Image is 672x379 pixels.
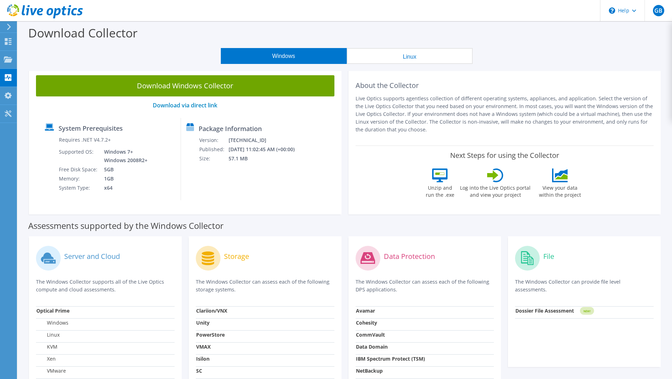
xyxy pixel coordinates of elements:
[515,307,574,314] strong: Dossier File Assessment
[543,253,554,260] label: File
[347,48,473,64] button: Linux
[196,319,210,326] strong: Unity
[450,151,559,160] label: Next Steps for using the Collector
[36,331,60,338] label: Linux
[356,367,383,374] strong: NetBackup
[28,222,224,229] label: Assessments supported by the Windows Collector
[199,154,228,163] td: Size:
[199,145,228,154] td: Published:
[36,343,57,350] label: KVM
[153,101,217,109] a: Download via direct link
[59,174,99,183] td: Memory:
[460,182,531,199] label: Log into the Live Optics portal and view your project
[59,136,111,143] label: Requires .NET V4.7.2+
[196,343,211,350] strong: VMAX
[59,183,99,193] td: System Type:
[356,307,375,314] strong: Avamar
[199,125,262,132] label: Package Information
[99,174,149,183] td: 1GB
[356,331,385,338] strong: CommVault
[196,355,210,362] strong: Isilon
[36,367,66,374] label: VMware
[653,5,664,16] span: GB
[356,278,494,294] p: The Windows Collector can assess each of the following DPS applications.
[224,253,249,260] label: Storage
[583,309,591,313] tspan: NEW!
[196,307,227,314] strong: Clariion/VNX
[356,81,654,90] h2: About the Collector
[36,278,175,294] p: The Windows Collector supports all of the Live Optics compute and cloud assessments.
[221,48,347,64] button: Windows
[424,182,456,199] label: Unzip and run the .exe
[36,319,68,326] label: Windows
[534,182,585,199] label: View your data within the project
[36,307,69,314] strong: Optical Prime
[356,355,425,362] strong: IBM Spectrum Protect (TSM)
[59,125,123,132] label: System Prerequisites
[228,154,304,163] td: 57.1 MB
[99,147,149,165] td: Windows 7+ Windows 2008R2+
[64,253,120,260] label: Server and Cloud
[199,136,228,145] td: Version:
[99,165,149,174] td: 5GB
[196,331,225,338] strong: PowerStore
[28,25,138,41] label: Download Collector
[36,75,334,96] a: Download Windows Collector
[99,183,149,193] td: x64
[228,145,304,154] td: [DATE] 11:02:45 AM (+00:00)
[196,367,202,374] strong: SC
[384,253,435,260] label: Data Protection
[59,165,99,174] td: Free Disk Space:
[609,7,615,14] svg: \n
[228,136,304,145] td: [TECHNICAL_ID]
[356,319,377,326] strong: Cohesity
[515,278,654,294] p: The Windows Collector can provide file level assessments.
[59,147,99,165] td: Supported OS:
[356,343,388,350] strong: Data Domain
[196,278,334,294] p: The Windows Collector can assess each of the following storage systems.
[36,355,56,362] label: Xen
[356,95,654,134] p: Live Optics supports agentless collection of different operating systems, appliances, and applica...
